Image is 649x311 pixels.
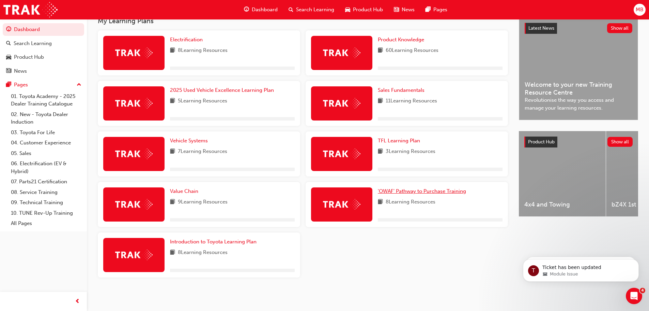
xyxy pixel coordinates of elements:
[115,250,153,260] img: Trak
[524,201,600,209] span: 4x4 and Towing
[6,27,11,33] span: guage-icon
[386,97,437,105] span: 11 Learning Resources
[238,3,283,17] a: guage-iconDashboard
[513,245,649,293] iframe: Intercom notifications message
[14,53,44,61] div: Product Hub
[8,109,84,127] a: 02. New - Toyota Dealer Induction
[6,82,11,88] span: pages-icon
[378,147,383,156] span: book-icon
[8,197,84,208] a: 09. Technical Training
[77,81,81,89] span: up-icon
[178,97,227,105] span: 5 Learning Resources
[378,36,427,44] a: Product Knowledge
[525,96,632,112] span: Revolutionise the way you access and manage your learning resources.
[528,25,554,31] span: Latest News
[386,46,438,55] span: 60 Learning Resources
[378,187,469,195] a: 'OWAF' Pathway to Purchase Training
[353,6,383,14] span: Product Hub
[519,131,606,216] a: 4x4 and Towing
[170,198,175,207] span: book-icon
[178,46,228,55] span: 8 Learning Resources
[636,6,644,14] span: MB
[402,6,415,14] span: News
[525,23,632,34] a: Latest NewsShow all
[378,87,424,93] span: Sales Fundamentals
[388,3,420,17] a: news-iconNews
[340,3,388,17] a: car-iconProduct Hub
[75,297,80,306] span: prev-icon
[607,137,633,147] button: Show all
[3,2,58,17] img: Trak
[115,149,153,159] img: Trak
[6,54,11,60] span: car-icon
[178,198,228,207] span: 9 Learning Resources
[3,22,84,79] button: DashboardSearch LearningProduct HubNews
[170,36,205,44] a: Electrification
[386,147,435,156] span: 3 Learning Resources
[426,5,431,14] span: pages-icon
[525,81,632,96] span: Welcome to your new Training Resource Centre
[170,86,277,94] a: 2025 Used Vehicle Excellence Learning Plan
[528,139,555,145] span: Product Hub
[115,47,153,58] img: Trak
[8,138,84,148] a: 04. Customer Experience
[178,147,227,156] span: 7 Learning Resources
[3,23,84,36] a: Dashboard
[170,188,198,194] span: Value Chain
[634,4,646,16] button: MB
[607,23,633,33] button: Show all
[170,137,211,145] a: Vehicle Systems
[378,137,423,145] a: TFL Learning Plan
[98,17,508,25] h3: My Learning Plans
[8,127,84,138] a: 03. Toyota For Life
[626,288,642,304] iframe: Intercom live chat
[170,87,274,93] span: 2025 Used Vehicle Excellence Learning Plan
[8,148,84,159] a: 05. Sales
[323,199,360,210] img: Trak
[433,6,447,14] span: Pages
[170,187,201,195] a: Value Chain
[3,37,84,50] a: Search Learning
[252,6,278,14] span: Dashboard
[8,208,84,218] a: 10. TUNE Rev-Up Training
[170,46,175,55] span: book-icon
[378,46,383,55] span: book-icon
[394,5,399,14] span: news-icon
[378,37,424,43] span: Product Knowledge
[115,98,153,109] img: Trak
[14,40,52,47] div: Search Learning
[378,86,427,94] a: Sales Fundamentals
[170,147,175,156] span: book-icon
[6,41,11,47] span: search-icon
[178,249,228,257] span: 8 Learning Resources
[244,5,249,14] span: guage-icon
[378,138,420,144] span: TFL Learning Plan
[8,187,84,198] a: 08. Service Training
[170,97,175,105] span: book-icon
[524,137,633,147] a: Product HubShow all
[3,79,84,91] button: Pages
[14,67,27,75] div: News
[170,37,203,43] span: Electrification
[8,158,84,176] a: 06. Electrification (EV & Hybrid)
[3,51,84,63] a: Product Hub
[6,68,11,74] span: news-icon
[519,17,638,120] a: Latest NewsShow allWelcome to your new Training Resource CentreRevolutionise the way you access a...
[323,98,360,109] img: Trak
[323,149,360,159] img: Trak
[386,198,435,207] span: 8 Learning Resources
[3,65,84,77] a: News
[170,249,175,257] span: book-icon
[8,91,84,109] a: 01. Toyota Academy - 2025 Dealer Training Catalogue
[170,238,259,246] a: Introduction to Toyota Learning Plan
[170,239,257,245] span: Introduction to Toyota Learning Plan
[323,47,360,58] img: Trak
[378,198,383,207] span: book-icon
[8,176,84,187] a: 07. Parts21 Certification
[640,288,645,293] span: 4
[378,188,466,194] span: 'OWAF' Pathway to Purchase Training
